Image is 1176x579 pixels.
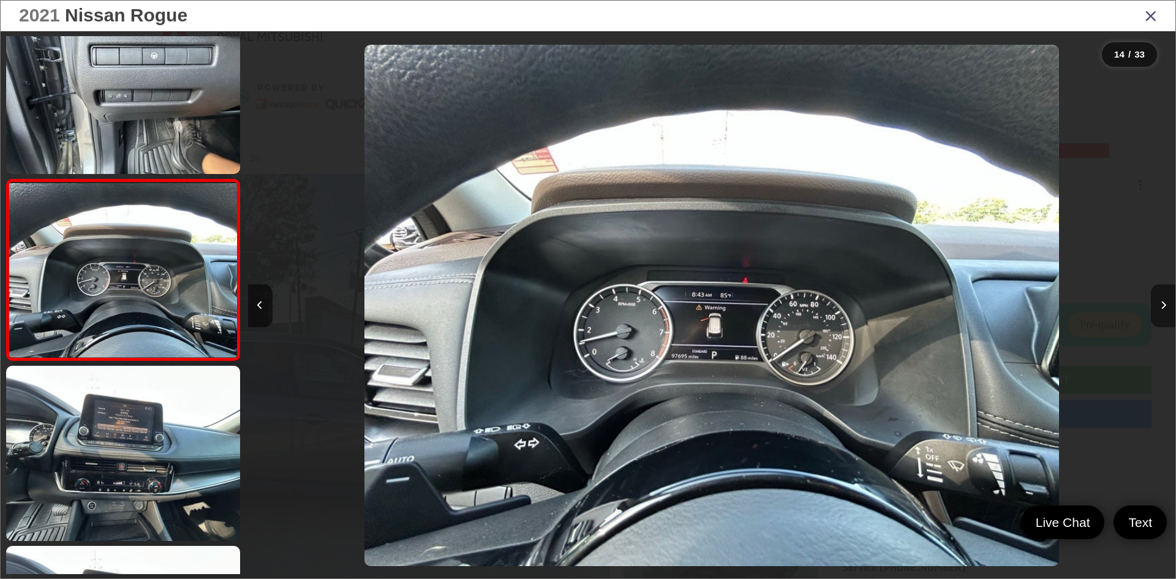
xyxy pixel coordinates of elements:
[248,45,1175,566] div: 2021 Nissan Rogue SV 13
[1127,50,1132,59] span: /
[7,183,239,357] img: 2021 Nissan Rogue SV
[1122,514,1158,531] span: Text
[364,45,1059,566] img: 2021 Nissan Rogue SV
[1151,284,1175,327] button: Next image
[1114,49,1125,59] span: 14
[4,364,242,543] img: 2021 Nissan Rogue SV
[248,284,273,327] button: Previous image
[1134,49,1145,59] span: 33
[1145,7,1157,23] i: Close gallery
[1114,505,1167,539] a: Text
[19,5,60,25] span: 2021
[1021,505,1105,539] a: Live Chat
[1030,514,1096,531] span: Live Chat
[65,5,187,25] span: Nissan Rogue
